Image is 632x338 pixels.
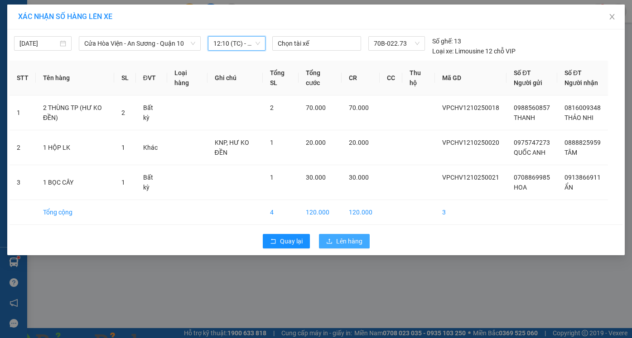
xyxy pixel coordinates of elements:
[263,61,299,95] th: Tổng SL
[514,104,550,111] span: 0988560857
[10,165,36,200] td: 3
[121,144,125,151] span: 1
[270,238,276,245] span: rollback
[514,184,527,191] span: HOA
[608,13,616,20] span: close
[306,139,326,146] span: 20.000
[564,174,601,181] span: 0913866911
[564,79,598,86] span: Người nhận
[207,61,263,95] th: Ghi chú
[306,104,326,111] span: 70.000
[514,69,531,76] span: Số ĐT
[36,200,114,225] td: Tổng cộng
[514,79,542,86] span: Người gửi
[136,95,168,130] td: Bất kỳ
[10,95,36,130] td: 1
[435,200,507,225] td: 3
[349,139,369,146] span: 20.000
[299,200,342,225] td: 120.000
[435,61,507,95] th: Mã GD
[299,61,342,95] th: Tổng cước
[136,130,168,165] td: Khác
[564,139,601,146] span: 0888825959
[36,95,114,130] td: 2 THÙNG TP (HƯ KO ĐỀN)
[121,109,125,116] span: 2
[36,165,114,200] td: 1 BỌC CÂY
[10,130,36,165] td: 2
[432,46,453,56] span: Loại xe:
[18,12,112,21] span: XÁC NHẬN SỐ HÀNG LÊN XE
[564,184,573,191] span: ẨN
[432,36,461,46] div: 13
[442,174,499,181] span: VPCHV1210250021
[442,104,499,111] span: VPCHV1210250018
[263,200,299,225] td: 4
[442,139,499,146] span: VPCHV1210250020
[374,37,420,50] span: 70B-022.73
[564,104,601,111] span: 0816009348
[349,174,369,181] span: 30.000
[190,41,196,46] span: down
[564,69,582,76] span: Số ĐT
[599,5,625,30] button: Close
[514,149,545,156] span: QUỐC ANH
[270,174,274,181] span: 1
[564,114,593,121] span: THẢO NHI
[514,139,550,146] span: 0975747273
[114,61,136,95] th: SL
[564,149,577,156] span: TÂM
[336,236,362,246] span: Lên hàng
[319,234,370,248] button: uploadLên hàng
[10,61,36,95] th: STT
[306,174,326,181] span: 30.000
[326,238,333,245] span: upload
[270,139,274,146] span: 1
[121,179,125,186] span: 1
[514,114,535,121] span: THANH
[36,61,114,95] th: Tên hàng
[280,236,303,246] span: Quay lại
[215,139,249,156] span: KNP, HƯ KO ĐỀN
[270,104,274,111] span: 2
[263,234,310,248] button: rollbackQuay lại
[136,61,168,95] th: ĐVT
[213,37,260,50] span: 12:10 (TC) - 70B-022.73
[402,61,435,95] th: Thu hộ
[432,36,453,46] span: Số ghế:
[136,165,168,200] td: Bất kỳ
[36,130,114,165] td: 1 HỘP LK
[342,200,380,225] td: 120.000
[19,38,58,48] input: 12/10/2025
[514,174,550,181] span: 0708869985
[342,61,380,95] th: CR
[432,46,516,56] div: Limousine 12 chỗ VIP
[167,61,207,95] th: Loại hàng
[349,104,369,111] span: 70.000
[380,61,402,95] th: CC
[84,37,195,50] span: Cửa Hòa Viện - An Sương - Quận 10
